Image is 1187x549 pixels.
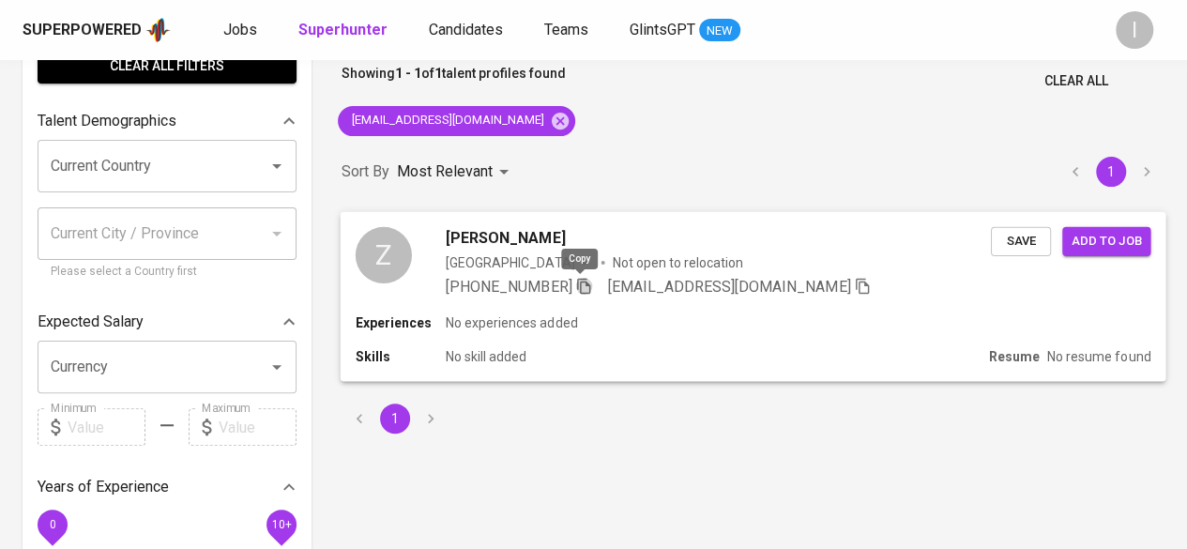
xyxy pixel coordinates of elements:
p: Not open to relocation [613,252,743,271]
nav: pagination navigation [1058,157,1164,187]
p: Please select a Country first [51,263,283,282]
p: Experiences [356,313,446,332]
span: 0 [49,518,55,531]
div: Expected Salary [38,303,297,341]
span: 10+ [271,518,291,531]
a: GlintsGPT NEW [630,19,740,42]
span: [EMAIL_ADDRESS][DOMAIN_NAME] [608,277,851,295]
span: Add to job [1072,230,1141,252]
p: Most Relevant [397,160,493,183]
button: Save [991,226,1051,255]
p: No experiences added [446,313,577,332]
button: page 1 [1096,157,1126,187]
span: Teams [544,21,588,38]
b: 1 - 1 [395,66,421,81]
p: Sort By [342,160,389,183]
a: Jobs [223,19,261,42]
span: GlintsGPT [630,21,695,38]
p: Years of Experience [38,476,169,498]
div: [EMAIL_ADDRESS][DOMAIN_NAME] [338,106,575,136]
button: Add to job [1062,226,1150,255]
a: Z[PERSON_NAME][GEOGRAPHIC_DATA]Not open to relocation[PHONE_NUMBER] [EMAIL_ADDRESS][DOMAIN_NAME] ... [342,212,1164,381]
input: Value [68,408,145,446]
a: Superpoweredapp logo [23,16,171,44]
p: Talent Demographics [38,110,176,132]
span: [PHONE_NUMBER] [446,277,571,295]
span: NEW [699,22,740,40]
span: Jobs [223,21,257,38]
span: Save [1000,230,1042,252]
div: Most Relevant [397,155,515,190]
p: No skill added [446,347,526,366]
a: Teams [544,19,592,42]
span: Clear All filters [53,54,282,78]
p: Resume [989,347,1040,366]
nav: pagination navigation [342,404,449,434]
b: 1 [434,66,442,81]
p: No resume found [1047,347,1150,366]
button: Open [264,354,290,380]
div: Talent Demographics [38,102,297,140]
span: [EMAIL_ADDRESS][DOMAIN_NAME] [338,112,555,130]
button: Clear All [1037,64,1116,99]
span: Candidates [429,21,503,38]
a: Superhunter [298,19,391,42]
button: page 1 [380,404,410,434]
button: Clear All filters [38,49,297,84]
input: Value [219,408,297,446]
div: Years of Experience [38,468,297,506]
div: I [1116,11,1153,49]
p: Showing of talent profiles found [342,64,566,99]
b: Superhunter [298,21,388,38]
div: Z [356,226,412,282]
div: Superpowered [23,20,142,41]
div: [GEOGRAPHIC_DATA] [446,252,574,271]
span: [PERSON_NAME] [446,226,565,249]
p: Skills [356,347,446,366]
a: Candidates [429,19,507,42]
button: Open [264,153,290,179]
img: app logo [145,16,171,44]
span: Clear All [1044,69,1108,93]
p: Expected Salary [38,311,144,333]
